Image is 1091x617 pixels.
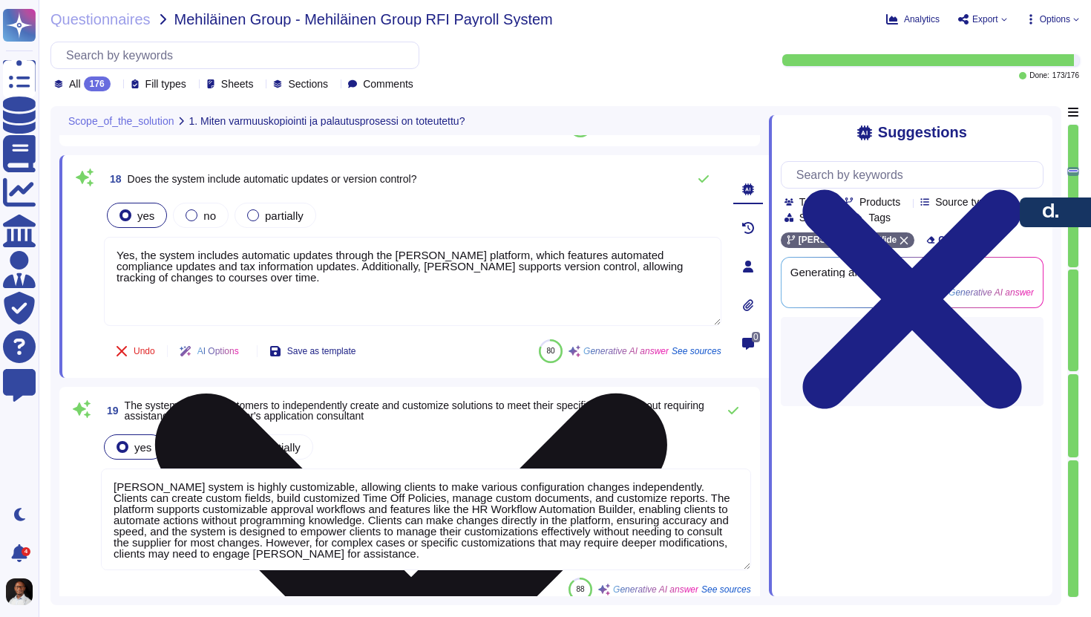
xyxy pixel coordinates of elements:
span: partially [265,209,304,222]
img: user [6,578,33,605]
span: Scope_of_the_solution [68,116,174,126]
span: Comments [363,79,413,89]
span: Options [1040,15,1070,24]
button: Analytics [886,13,940,25]
span: yes [137,209,154,222]
span: 0 [752,332,760,342]
span: Done: [1029,72,1049,79]
input: Search by keywords [789,162,1043,188]
span: 18 [104,174,122,184]
span: Fill types [145,79,186,89]
span: 19 [101,405,119,416]
textarea: Yes, the system includes automatic updates through the [PERSON_NAME] platform, which features aut... [104,237,721,326]
div: 176 [84,76,111,91]
button: user [3,575,43,608]
span: 88 [577,585,585,593]
span: 173 / 176 [1052,72,1079,79]
span: Sections [288,79,328,89]
input: Search by keywords [59,42,419,68]
span: Sheets [221,79,254,89]
span: 1. Miten varmuuskopiointi ja palautusprosessi on toteutettu? [189,116,465,126]
span: All [69,79,81,89]
span: Mehiläinen Group - Mehiläinen Group RFI Payroll System [174,12,553,27]
span: 80 [547,347,555,355]
textarea: [PERSON_NAME] system is highly customizable, allowing clients to make various configuration chang... [101,469,751,570]
div: 4 [22,547,30,556]
span: Does the system include automatic updates or version control? [128,173,417,185]
span: no [203,209,216,222]
span: Export [972,15,998,24]
span: Analytics [904,15,940,24]
span: See sources [701,585,751,594]
span: Questionnaires [50,12,151,27]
